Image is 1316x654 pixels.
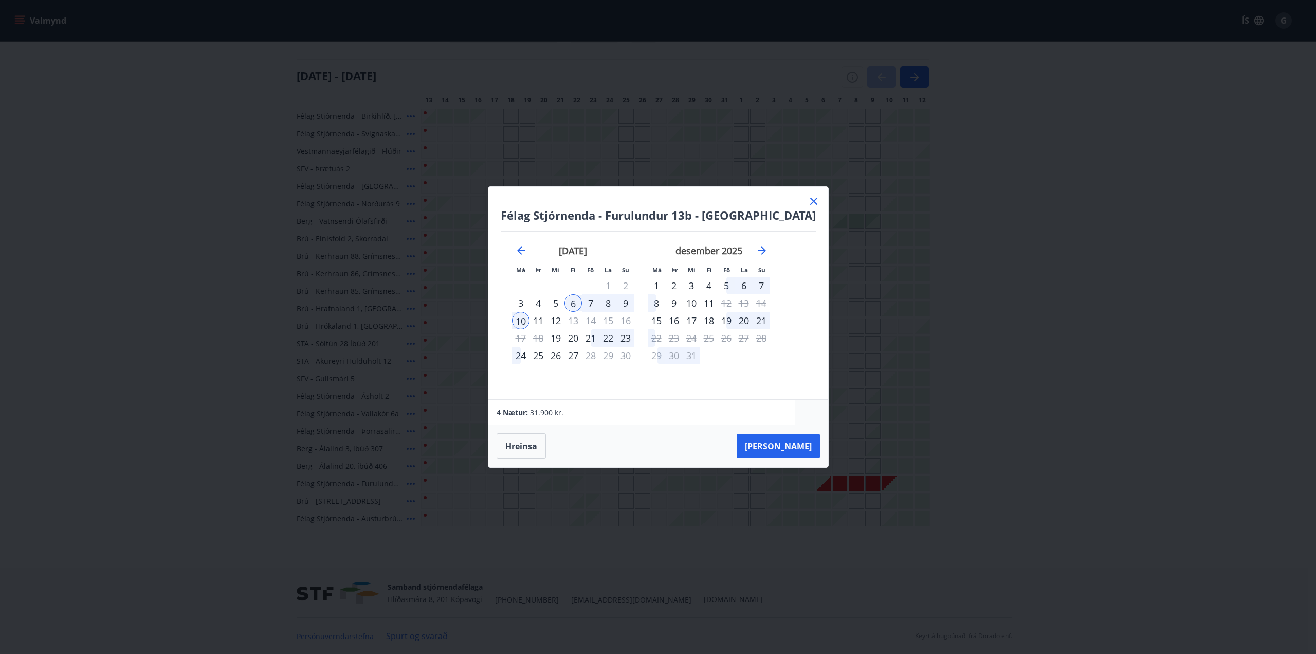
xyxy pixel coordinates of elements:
[753,312,770,329] td: Choose sunnudagur, 21. desember 2025 as your check-out date. It’s available.
[599,329,617,347] div: 22
[547,347,564,364] td: Choose miðvikudagur, 26. nóvember 2025 as your check-out date. It’s available.
[718,277,735,294] div: 5
[564,294,582,312] td: Selected as start date. fimmtudagur, 6. nóvember 2025
[700,312,718,329] div: 18
[529,312,547,329] div: 11
[648,277,665,294] td: Choose mánudagur, 1. desember 2025 as your check-out date. It’s available.
[700,312,718,329] td: Choose fimmtudagur, 18. desember 2025 as your check-out date. It’s available.
[700,294,718,312] div: 11
[665,277,683,294] td: Choose þriðjudagur, 2. desember 2025 as your check-out date. It’s available.
[622,266,629,274] small: Su
[599,329,617,347] td: Choose laugardagur, 22. nóvember 2025 as your check-out date. It’s available.
[735,277,753,294] div: 6
[582,294,599,312] div: 7
[735,329,753,347] td: Not available. laugardagur, 27. desember 2025
[529,347,547,364] td: Choose þriðjudagur, 25. nóvember 2025 as your check-out date. It’s available.
[718,329,735,347] td: Not available. föstudagur, 26. desember 2025
[529,347,547,364] div: 25
[564,312,582,329] td: Choose fimmtudagur, 13. nóvember 2025 as your check-out date. It’s available.
[599,277,617,294] td: Not available. laugardagur, 1. nóvember 2025
[718,312,735,329] div: 19
[617,329,634,347] td: Choose sunnudagur, 23. nóvember 2025 as your check-out date. It’s available.
[718,312,735,329] td: Choose föstudagur, 19. desember 2025 as your check-out date. It’s available.
[683,277,700,294] td: Choose miðvikudagur, 3. desember 2025 as your check-out date. It’s available.
[564,329,582,347] td: Choose fimmtudagur, 20. nóvember 2025 as your check-out date. It’s available.
[547,312,564,329] td: Choose miðvikudagur, 12. nóvember 2025 as your check-out date. It’s available.
[512,347,529,364] div: 24
[683,329,700,347] td: Not available. miðvikudagur, 24. desember 2025
[559,244,587,257] strong: [DATE]
[512,347,529,364] td: Choose mánudagur, 24. nóvember 2025 as your check-out date. It’s available.
[605,266,612,274] small: La
[683,347,700,364] td: Choose miðvikudagur, 31. desember 2025 as your check-out date. It’s available.
[665,329,683,347] td: Not available. þriðjudagur, 23. desember 2025
[683,312,700,329] div: 17
[516,266,525,274] small: Má
[497,408,528,417] span: 4 Nætur:
[512,312,529,329] td: Selected as end date. mánudagur, 10. nóvember 2025
[671,266,678,274] small: Þr
[529,294,547,312] div: 4
[665,294,683,312] td: Choose þriðjudagur, 9. desember 2025 as your check-out date. It’s available.
[718,294,735,312] td: Choose föstudagur, 12. desember 2025 as your check-out date. It’s available.
[512,329,529,347] td: Not available. mánudagur, 17. nóvember 2025
[700,277,718,294] div: 4
[707,266,712,274] small: Fi
[683,312,700,329] td: Choose miðvikudagur, 17. desember 2025 as your check-out date. It’s available.
[683,294,700,312] td: Choose miðvikudagur, 10. desember 2025 as your check-out date. It’s available.
[571,266,576,274] small: Fi
[547,294,564,312] td: Choose miðvikudagur, 5. nóvember 2025 as your check-out date. It’s available.
[700,329,718,347] td: Not available. fimmtudagur, 25. desember 2025
[665,312,683,329] td: Choose þriðjudagur, 16. desember 2025 as your check-out date. It’s available.
[547,347,564,364] div: 26
[582,329,599,347] div: 21
[547,329,564,347] div: Aðeins innritun í boði
[648,329,665,347] div: Aðeins útritun í boði
[723,266,730,274] small: Fö
[648,277,665,294] div: Aðeins innritun í boði
[652,266,662,274] small: Má
[599,312,617,329] td: Not available. laugardagur, 15. nóvember 2025
[648,294,665,312] div: 8
[582,329,599,347] td: Choose föstudagur, 21. nóvember 2025 as your check-out date. It’s available.
[688,266,696,274] small: Mi
[735,294,753,312] td: Not available. laugardagur, 13. desember 2025
[675,244,742,257] strong: desember 2025
[582,347,599,364] div: Aðeins útritun í boði
[564,329,582,347] div: 20
[587,266,594,274] small: Fö
[582,347,599,364] td: Choose föstudagur, 28. nóvember 2025 as your check-out date. It’s available.
[718,277,735,294] td: Choose föstudagur, 5. desember 2025 as your check-out date. It’s available.
[665,294,683,312] div: 9
[529,294,547,312] td: Choose þriðjudagur, 4. nóvember 2025 as your check-out date. It’s available.
[753,312,770,329] div: 21
[582,312,599,329] td: Not available. föstudagur, 14. nóvember 2025
[530,408,563,417] span: 31.900 kr.
[648,294,665,312] td: Choose mánudagur, 8. desember 2025 as your check-out date. It’s available.
[617,294,634,312] td: Selected. sunnudagur, 9. nóvember 2025
[753,329,770,347] td: Not available. sunnudagur, 28. desember 2025
[564,294,582,312] div: 6
[753,294,770,312] td: Not available. sunnudagur, 14. desember 2025
[599,294,617,312] td: Selected. laugardagur, 8. nóvember 2025
[735,277,753,294] td: Choose laugardagur, 6. desember 2025 as your check-out date. It’s available.
[564,347,582,364] div: 27
[599,294,617,312] div: 8
[756,244,768,257] div: Move forward to switch to the next month.
[683,294,700,312] div: 10
[700,294,718,312] td: Choose fimmtudagur, 11. desember 2025 as your check-out date. It’s available.
[547,312,564,329] div: 12
[648,329,665,347] td: Choose mánudagur, 22. desember 2025 as your check-out date. It’s available.
[535,266,541,274] small: Þr
[547,294,564,312] div: 5
[552,266,559,274] small: Mi
[741,266,748,274] small: La
[564,347,582,364] td: Choose fimmtudagur, 27. nóvember 2025 as your check-out date. It’s available.
[753,277,770,294] td: Choose sunnudagur, 7. desember 2025 as your check-out date. It’s available.
[617,329,634,347] div: 23
[515,244,527,257] div: Move backward to switch to the previous month.
[758,266,765,274] small: Su
[735,312,753,329] td: Choose laugardagur, 20. desember 2025 as your check-out date. It’s available.
[665,312,683,329] div: 16
[665,347,683,364] td: Choose þriðjudagur, 30. desember 2025 as your check-out date. It’s available.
